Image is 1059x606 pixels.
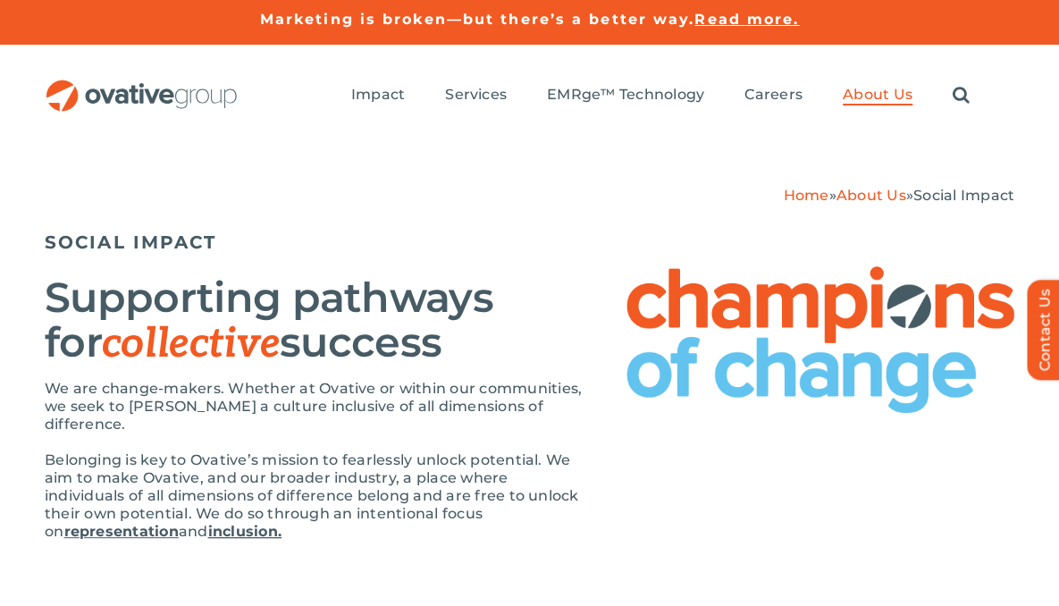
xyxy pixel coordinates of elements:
[45,451,591,541] p: Belonging is key to Ovative’s mission to fearlessly unlock potential. We aim to make Ovative, and...
[783,187,1014,204] span: » »
[744,86,803,105] a: Careers
[744,86,803,104] span: Careers
[351,86,405,104] span: Impact
[208,523,282,540] a: inclusion.
[45,380,591,433] p: We are change-makers. Whether at Ovative or within our communities, we seek to [PERSON_NAME] a cu...
[694,11,799,28] a: Read more.
[445,86,507,105] a: Services
[351,86,405,105] a: Impact
[953,86,970,105] a: Search
[547,86,704,105] a: EMRge™ Technology
[783,187,828,204] a: Home
[102,319,280,369] span: collective
[445,86,507,104] span: Services
[63,523,178,540] a: representation
[260,11,695,28] a: Marketing is broken—but there’s a better way.
[547,86,704,104] span: EMRge™ Technology
[836,187,906,204] a: About Us
[843,86,912,105] a: About Us
[843,86,912,104] span: About Us
[45,78,239,95] a: OG_Full_horizontal_RGB
[351,67,970,124] nav: Menu
[45,231,1014,253] h5: SOCIAL IMPACT
[179,523,208,540] span: and
[626,266,1014,413] img: Social Impact – Champions of Change Logo
[45,275,591,366] h2: Supporting pathways for success
[913,187,1014,204] span: Social Impact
